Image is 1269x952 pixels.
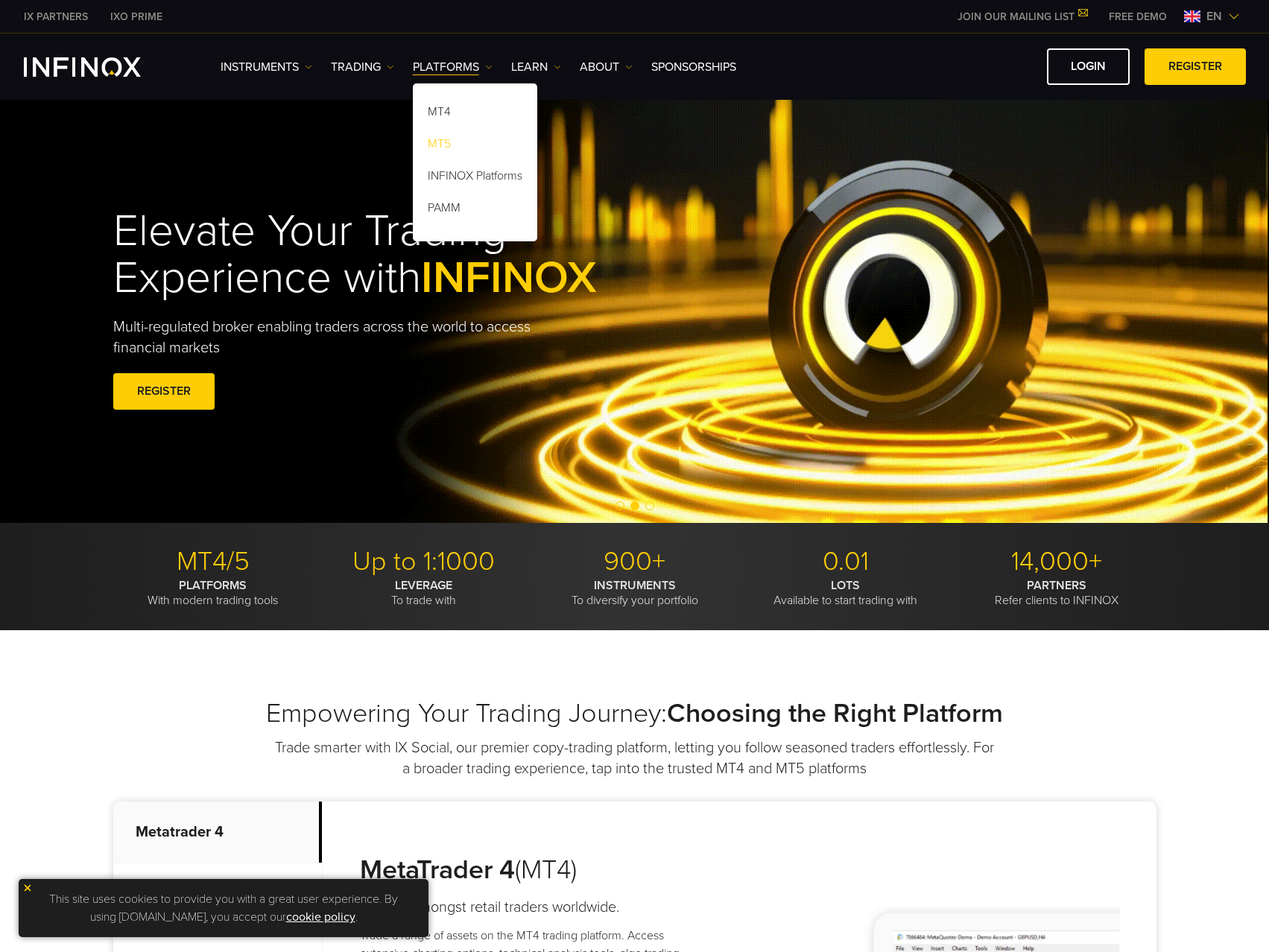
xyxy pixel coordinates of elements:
a: INFINOX Logo [24,57,176,77]
a: LOGIN [1047,48,1130,85]
a: MT5 [413,130,537,162]
a: SPONSORSHIPS [651,58,736,76]
span: Go to slide 3 [645,501,654,510]
p: Metatrader 4 [113,802,322,863]
a: REGISTER [1145,48,1246,85]
p: Refer clients to INFINOX [957,578,1156,608]
strong: MetaTrader 4 [360,854,515,886]
a: Instruments [221,58,312,76]
a: INFINOX [13,9,99,25]
a: INFINOX [99,9,174,25]
h1: Elevate Your Trading Experience with [113,208,666,302]
p: With modern trading tools [113,578,313,608]
p: Multi-regulated broker enabling traders across the world to access financial markets [113,317,556,358]
strong: PLATFORMS [179,578,247,593]
span: Go to slide 1 [615,501,624,510]
p: 900+ [535,545,735,578]
p: MT4/5 [113,545,313,578]
a: ABOUT [580,58,633,76]
h3: (MT4) [360,854,715,886]
img: yellow close icon [22,883,33,893]
p: To trade with [324,578,524,608]
a: TRADING [331,58,394,76]
strong: Choosing the Right Platform [667,697,1003,729]
strong: PARTNERS [1027,578,1086,593]
p: Up to 1:1000 [324,545,524,578]
p: To diversify your portfolio [535,578,735,608]
a: INFINOX Platforms [413,162,537,194]
a: Learn [511,58,561,76]
a: JOIN OUR MAILING LIST [946,10,1098,23]
h2: Empowering Your Trading Journey: [113,697,1156,730]
p: Metatrader 5 [113,863,322,925]
p: 14,000+ [957,545,1156,578]
p: 0.01 [746,545,946,578]
a: PLATFORMS [413,58,493,76]
p: This site uses cookies to provide you with a great user experience. By using [DOMAIN_NAME], you a... [26,886,421,930]
span: Go to slide 2 [630,501,639,510]
p: Available to start trading with [746,578,946,608]
h4: Popular amongst retail traders worldwide. [360,897,715,918]
a: cookie policy [286,910,355,924]
strong: LOTS [831,578,860,593]
span: en [1200,7,1228,25]
a: REGISTER [113,373,215,410]
strong: INSTRUMENTS [594,578,676,593]
a: MT4 [413,98,537,130]
strong: LEVERAGE [395,578,452,593]
a: PAMM [413,194,537,226]
p: Trade smarter with IX Social, our premier copy-trading platform, letting you follow seasoned trad... [273,737,996,779]
a: INFINOX MENU [1098,9,1178,25]
span: INFINOX [421,251,597,305]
